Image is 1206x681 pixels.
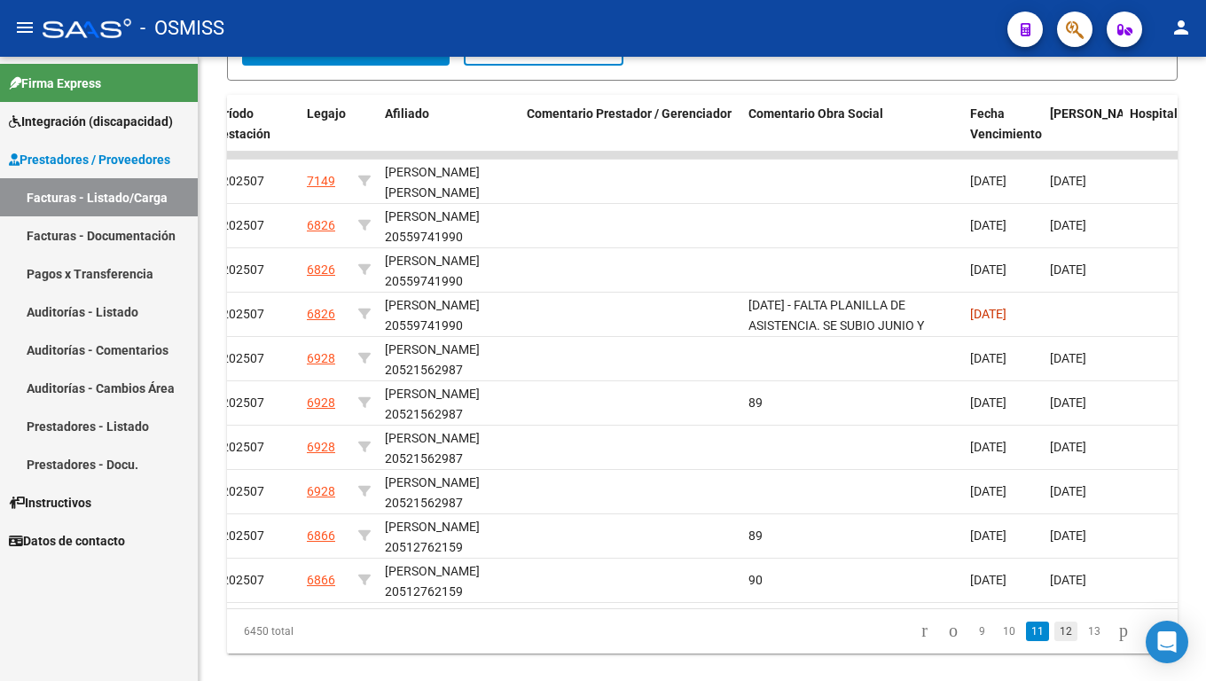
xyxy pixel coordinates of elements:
span: [DATE] [970,351,1006,365]
span: 89 [748,395,763,410]
span: [DATE] [1050,262,1086,277]
a: go to next page [1111,622,1136,641]
span: Hospital [1130,106,1178,121]
div: 6866 [307,526,335,546]
span: 202507 [209,351,264,365]
span: [DATE] [1050,573,1086,587]
span: Fecha Vencimiento [970,106,1042,141]
a: 13 [1083,622,1106,641]
span: [DATE] - FALTA PLANILLA DE ASISTENCIA. SE SUBIO JUNIO Y CORRESPONDE JULIO. [748,298,924,353]
div: [PERSON_NAME] 20521562987 [385,340,513,380]
span: [PERSON_NAME] [1050,106,1146,121]
span: Integración (discapacidad) [9,112,173,131]
span: Comentario Prestador / Gerenciador [527,106,732,121]
li: page 11 [1023,616,1052,646]
a: 9 [971,622,992,641]
div: [PERSON_NAME] 20521562987 [385,384,513,425]
div: [PERSON_NAME] 20512762159 [385,517,513,558]
span: [DATE] [970,307,1006,321]
div: 6450 total [227,609,414,654]
span: 202507 [209,573,264,587]
span: [DATE] [970,484,1006,498]
a: go to last page [1141,622,1166,641]
datatable-header-cell: Legajo [300,95,351,173]
span: 90 [748,573,763,587]
span: Datos de contacto [9,531,125,551]
span: 202507 [209,528,264,543]
span: [DATE] [970,573,1006,587]
span: 89 [748,528,763,543]
span: Instructivos [9,493,91,513]
div: 6928 [307,437,335,458]
a: 10 [998,622,1021,641]
span: [DATE] [970,528,1006,543]
div: [PERSON_NAME] 20559741990 [385,207,513,247]
span: [DATE] [1050,395,1086,410]
a: 12 [1054,622,1077,641]
div: 7149 [307,171,335,192]
li: page 12 [1052,616,1080,646]
span: [DATE] [1050,528,1086,543]
div: [PERSON_NAME] 20521562987 [385,473,513,513]
mat-icon: menu [14,17,35,38]
div: [PERSON_NAME] [PERSON_NAME] 20524681251 [385,162,513,223]
li: page 13 [1080,616,1108,646]
datatable-header-cell: Afiliado [378,95,520,173]
span: [DATE] [970,262,1006,277]
span: Prestadores / Proveedores [9,150,170,169]
span: 202507 [209,218,264,232]
div: [PERSON_NAME] 20521562987 [385,428,513,469]
datatable-header-cell: Fecha Vencimiento [963,95,1043,173]
span: 202507 [209,440,264,454]
div: 6866 [307,570,335,591]
span: [DATE] [1050,484,1086,498]
a: 11 [1026,622,1049,641]
span: [DATE] [970,440,1006,454]
span: [DATE] [1050,174,1086,188]
div: [PERSON_NAME] 20559741990 [385,251,513,292]
div: 6826 [307,215,335,236]
div: 6928 [307,481,335,502]
span: Comentario Obra Social [748,106,883,121]
span: Firma Express [9,74,101,93]
span: Legajo [307,106,346,121]
span: [DATE] [1050,440,1086,454]
datatable-header-cell: Fecha Confimado [1043,95,1123,173]
div: Open Intercom Messenger [1146,621,1188,663]
a: go to first page [913,622,936,641]
span: - OSMISS [140,9,224,48]
span: [DATE] [970,218,1006,232]
li: page 9 [968,616,995,646]
div: 6826 [307,260,335,280]
span: 202507 [209,307,264,321]
datatable-header-cell: Período Prestación [202,95,300,173]
datatable-header-cell: Comentario Prestador / Gerenciador [520,95,741,173]
span: [DATE] [970,395,1006,410]
div: 6928 [307,348,335,369]
a: go to previous page [941,622,966,641]
div: 6928 [307,393,335,413]
span: [DATE] [970,174,1006,188]
span: 202507 [209,174,264,188]
span: Afiliado [385,106,429,121]
span: 202507 [209,395,264,410]
span: [DATE] [1050,351,1086,365]
span: 202507 [209,262,264,277]
span: 202507 [209,484,264,498]
div: [PERSON_NAME] 20559741990 [385,295,513,336]
span: [DATE] [1050,218,1086,232]
div: 6826 [307,304,335,325]
div: [PERSON_NAME] 20512762159 [385,561,513,602]
mat-icon: person [1171,17,1192,38]
span: Período Prestación [209,106,270,141]
li: page 10 [995,616,1023,646]
datatable-header-cell: Comentario Obra Social [741,95,963,173]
